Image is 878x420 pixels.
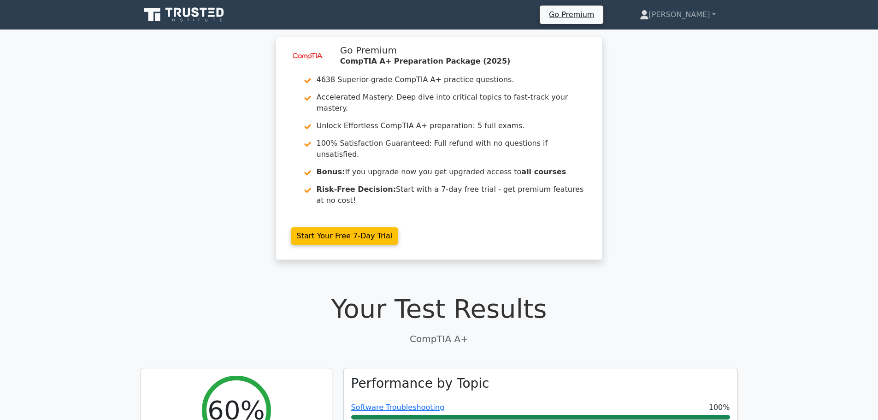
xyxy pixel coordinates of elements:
[543,8,600,21] a: Go Premium
[351,376,489,391] h3: Performance by Topic
[618,6,738,24] a: [PERSON_NAME]
[709,402,730,413] span: 100%
[141,332,738,346] p: CompTIA A+
[291,227,399,245] a: Start Your Free 7-Day Trial
[351,403,445,412] a: Software Troubleshooting
[141,293,738,324] h1: Your Test Results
